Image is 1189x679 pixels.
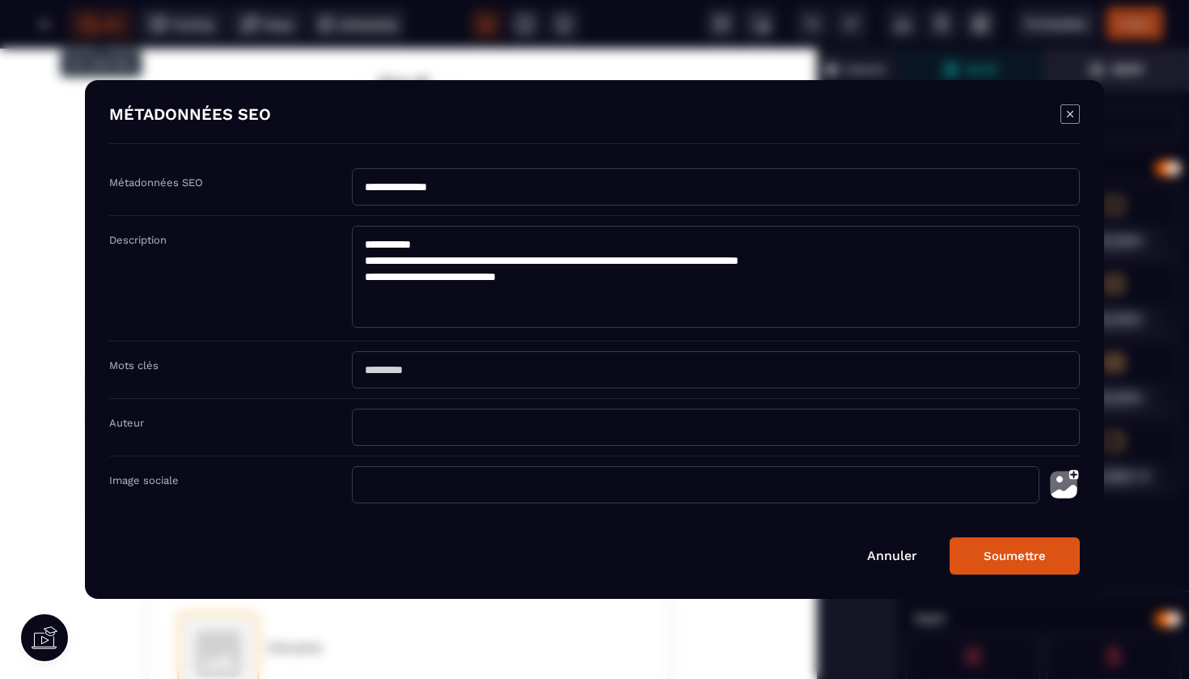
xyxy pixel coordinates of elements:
img: Product image [178,564,259,645]
label: Métadonnées SEO [109,176,203,189]
button: Soumettre [950,537,1080,575]
h4: MÉTADONNÉES SEO [109,104,271,127]
label: Image sociale [109,474,179,486]
text: ✅ 6 modules concrets et pratico-pratiques ✅ Des outils immédiatement applicables au quotidien ✅ U... [93,380,724,511]
text: 120 jours pour retrouver du sens et de l'alignement sans s'oublier dans l'exigence du poste. Résu... [93,206,724,248]
label: Description [109,234,167,246]
img: photo-upload.002a6cb0.svg [1047,466,1080,503]
text: Le programe 360° : l'accompagnement complet pour manager sans s'épuiser ! [93,320,724,380]
span: Unit price [267,592,322,606]
img: fddb039ee2cd576d9691c5ef50e92217_Logo.png [352,24,465,129]
label: Mots clés [109,359,159,371]
a: Annuler [867,548,917,563]
label: Auteur [109,417,144,429]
